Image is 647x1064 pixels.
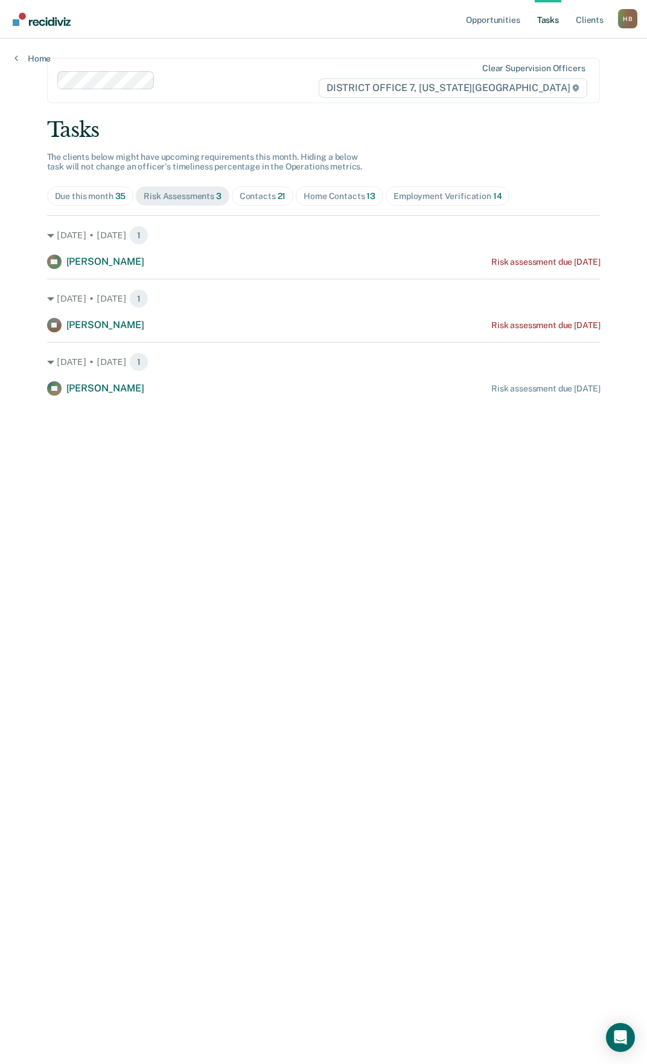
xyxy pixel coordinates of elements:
div: [DATE] • [DATE] 1 [47,352,601,372]
span: 13 [366,191,375,201]
div: Risk assessment due [DATE] [491,257,600,267]
span: DISTRICT OFFICE 7, [US_STATE][GEOGRAPHIC_DATA] [319,78,587,98]
span: 21 [278,191,286,201]
div: Risk assessment due [DATE] [491,384,600,394]
span: 1 [129,226,148,245]
a: Home [14,53,51,64]
div: Home Contacts [304,191,375,201]
span: The clients below might have upcoming requirements this month. Hiding a below task will not chang... [47,152,363,172]
span: 3 [216,191,222,201]
button: Profile dropdown button [618,9,637,28]
span: 14 [493,191,502,201]
div: Employment Verification [394,191,502,201]
div: [DATE] • [DATE] 1 [47,226,601,245]
div: Due this month [55,191,126,201]
img: Recidiviz [13,13,71,26]
div: Risk assessment due [DATE] [491,320,600,331]
span: [PERSON_NAME] [66,319,144,331]
span: [PERSON_NAME] [66,382,144,394]
div: Contacts [240,191,286,201]
span: 1 [129,289,148,308]
div: [DATE] • [DATE] 1 [47,289,601,308]
div: Risk Assessments [144,191,222,201]
span: [PERSON_NAME] [66,256,144,267]
span: 35 [115,191,126,201]
div: Clear supervision officers [482,63,585,74]
div: Tasks [47,118,601,142]
span: 1 [129,352,148,372]
div: H B [618,9,637,28]
div: Open Intercom Messenger [606,1023,635,1052]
